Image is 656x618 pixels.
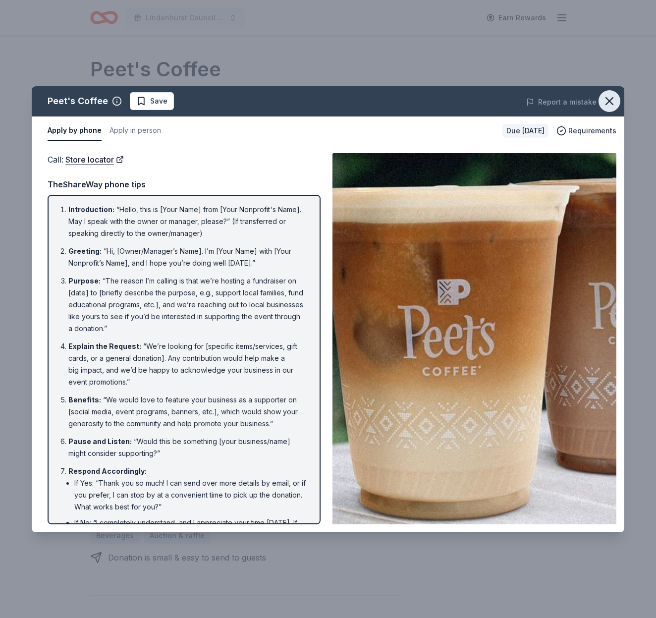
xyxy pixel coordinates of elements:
[65,153,124,166] a: Store locator
[109,120,161,141] button: Apply in person
[150,95,167,107] span: Save
[68,275,306,335] li: “The reason I’m calling is that we’re hosting a fundraiser on [date] to [briefly describe the pur...
[568,125,616,137] span: Requirements
[68,277,101,285] span: Purpose :
[526,96,597,108] button: Report a mistake
[68,245,306,269] li: “Hi, [Owner/Manager’s Name]. I’m [Your Name] with [Your Nonprofit’s Name], and I hope you’re doin...
[130,92,174,110] button: Save
[74,477,306,513] li: If Yes: “Thank you so much! I can send over more details by email, or if you prefer, I can stop b...
[68,394,306,430] li: “We would love to feature your business as a supporter on [social media, event programs, banners,...
[48,153,321,166] div: Call :
[68,436,306,459] li: “Would this be something [your business/name] might consider supporting?”
[68,342,141,350] span: Explain the Request :
[74,517,306,553] li: If No: “I completely understand, and I appreciate your time [DATE]. If anything changes or if you...
[502,124,548,138] div: Due [DATE]
[68,204,306,239] li: “Hello, this is [Your Name] from [Your Nonprofit's Name]. May I speak with the owner or manager, ...
[48,178,321,191] div: TheShareWay phone tips
[48,93,108,109] div: Peet's Coffee
[556,125,616,137] button: Requirements
[48,120,102,141] button: Apply by phone
[332,153,616,524] img: Image for Peet's Coffee
[68,205,114,214] span: Introduction :
[68,437,132,446] span: Pause and Listen :
[68,395,101,404] span: Benefits :
[68,247,102,255] span: Greeting :
[68,340,306,388] li: “We’re looking for [specific items/services, gift cards, or a general donation]. Any contribution...
[68,467,147,475] span: Respond Accordingly :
